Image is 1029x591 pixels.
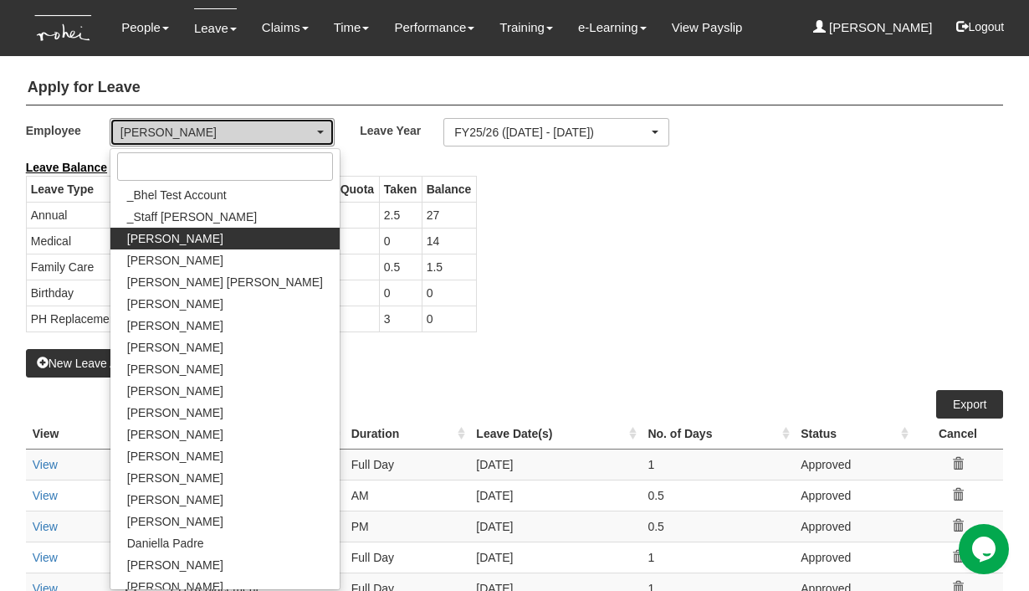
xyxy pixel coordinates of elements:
span: [PERSON_NAME] [127,448,223,465]
span: [PERSON_NAME] [127,339,223,356]
th: Leave Type [26,176,125,202]
td: 0.5 [641,480,794,511]
td: 27 [422,202,476,228]
div: FY25/26 ([DATE] - [DATE]) [454,124,648,141]
span: [PERSON_NAME] [127,491,223,508]
button: [PERSON_NAME] [110,118,335,146]
td: PM [345,511,470,542]
a: Time [334,8,370,47]
a: [PERSON_NAME] [813,8,933,47]
td: Approved [794,480,912,511]
a: People [121,8,169,47]
a: View Payslip [672,8,743,47]
iframe: chat widget [959,524,1012,574]
a: View [33,520,58,533]
td: AM [345,480,470,511]
th: View [26,419,100,450]
span: [PERSON_NAME] [127,404,223,421]
a: View [33,551,58,564]
b: Leave Balance [26,161,107,174]
a: Leave [194,8,237,48]
button: FY25/26 ([DATE] - [DATE]) [443,118,669,146]
td: 0.5 [305,280,379,306]
td: [DATE] [469,480,641,511]
td: [DATE] [469,449,641,480]
td: 14 [305,228,379,254]
div: [PERSON_NAME] [120,124,315,141]
a: Training [499,8,553,47]
td: 1.5 [422,254,476,280]
td: 1 [641,542,794,573]
h4: Apply for Leave [26,71,1004,105]
td: Annual [26,202,125,228]
th: Balance [422,176,476,202]
span: [PERSON_NAME] [127,295,223,312]
th: No. of Days : activate to sort column ascending [641,419,794,450]
th: Cancel [913,419,1004,450]
td: 1 [641,449,794,480]
span: [PERSON_NAME] [127,252,223,269]
td: 2.5 [379,202,422,228]
td: 0.5 [379,254,422,280]
a: View [33,489,58,502]
td: Family Care [26,254,125,280]
label: Leave Year [360,118,443,142]
td: 0 [422,306,476,331]
td: 0 [379,280,422,306]
td: Birthday [26,280,125,306]
th: Taken [379,176,422,202]
td: Medical [26,228,125,254]
td: Approved [794,542,912,573]
td: 3 [305,306,379,331]
td: [DATE] [469,511,641,542]
a: Export [936,390,1003,419]
span: _Bhel Test Account [127,187,227,203]
td: 0 [422,280,476,306]
button: New Leave Application [26,349,178,378]
span: [PERSON_NAME] [127,361,223,378]
span: [PERSON_NAME] [127,230,223,247]
td: Approved [794,511,912,542]
th: Leave Date(s) : activate to sort column ascending [469,419,641,450]
td: [DATE] [469,542,641,573]
td: 2 [305,254,379,280]
span: [PERSON_NAME] [PERSON_NAME] [127,274,323,290]
span: [PERSON_NAME] [127,513,223,530]
span: [PERSON_NAME] [127,557,223,573]
a: Performance [394,8,474,47]
th: Total Quota [305,176,379,202]
button: Logout [945,7,1016,47]
th: Status : activate to sort column ascending [794,419,912,450]
td: 0 [379,228,422,254]
td: 14 [422,228,476,254]
span: [PERSON_NAME] [127,383,223,399]
td: 0.5 [641,511,794,542]
a: Claims [262,8,309,47]
span: Daniella Padre [127,535,204,552]
th: Duration : activate to sort column ascending [345,419,470,450]
th: Edit [100,419,163,450]
input: Search [117,152,333,181]
td: 3 [379,306,422,331]
td: Approved [794,449,912,480]
td: 29.5 [305,202,379,228]
td: Full Day [345,542,470,573]
td: Full Day [345,449,470,480]
a: e-Learning [578,8,647,47]
span: [PERSON_NAME] [127,426,223,443]
a: View [33,458,58,471]
span: [PERSON_NAME] [127,317,223,334]
span: _Staff [PERSON_NAME] [127,208,257,225]
span: [PERSON_NAME] [127,470,223,486]
label: Employee [26,118,110,142]
td: PH Replacement [26,306,125,331]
